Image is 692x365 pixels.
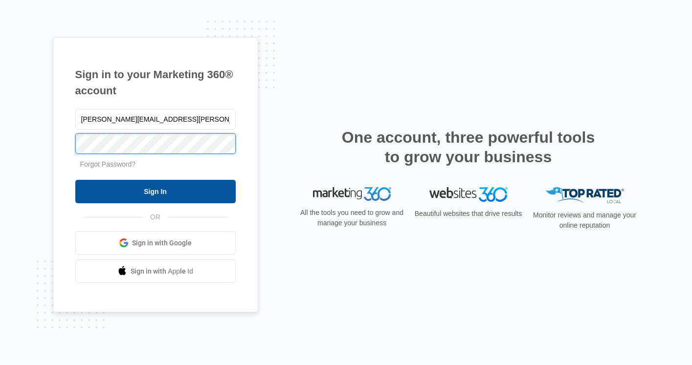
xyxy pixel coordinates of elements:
div: Domain Overview [37,58,88,64]
h2: One account, three powerful tools to grow your business [339,128,598,167]
img: logo_orange.svg [16,16,23,23]
img: website_grey.svg [16,25,23,33]
p: Beautiful websites that drive results [414,209,523,219]
img: Marketing 360 [313,187,391,201]
p: Monitor reviews and manage your online reputation [530,210,640,231]
span: OR [143,212,167,222]
input: Email [75,109,236,129]
input: Sign In [75,180,236,203]
div: Domain: [DOMAIN_NAME] [25,25,108,33]
div: Keywords by Traffic [108,58,165,64]
a: Sign in with Apple Id [75,259,236,283]
a: Sign in with Google [75,231,236,255]
p: All the tools you need to grow and manage your business [297,208,407,228]
img: Websites 360 [429,187,508,201]
img: tab_keywords_by_traffic_grey.svg [97,57,105,64]
img: tab_domain_overview_orange.svg [26,57,34,64]
h1: Sign in to your Marketing 360® account [75,66,236,99]
span: Sign in with Google [132,238,192,248]
img: Top Rated Local [546,187,624,203]
a: Forgot Password? [80,160,136,168]
div: v 4.0.25 [27,16,48,23]
span: Sign in with Apple Id [131,266,193,277]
